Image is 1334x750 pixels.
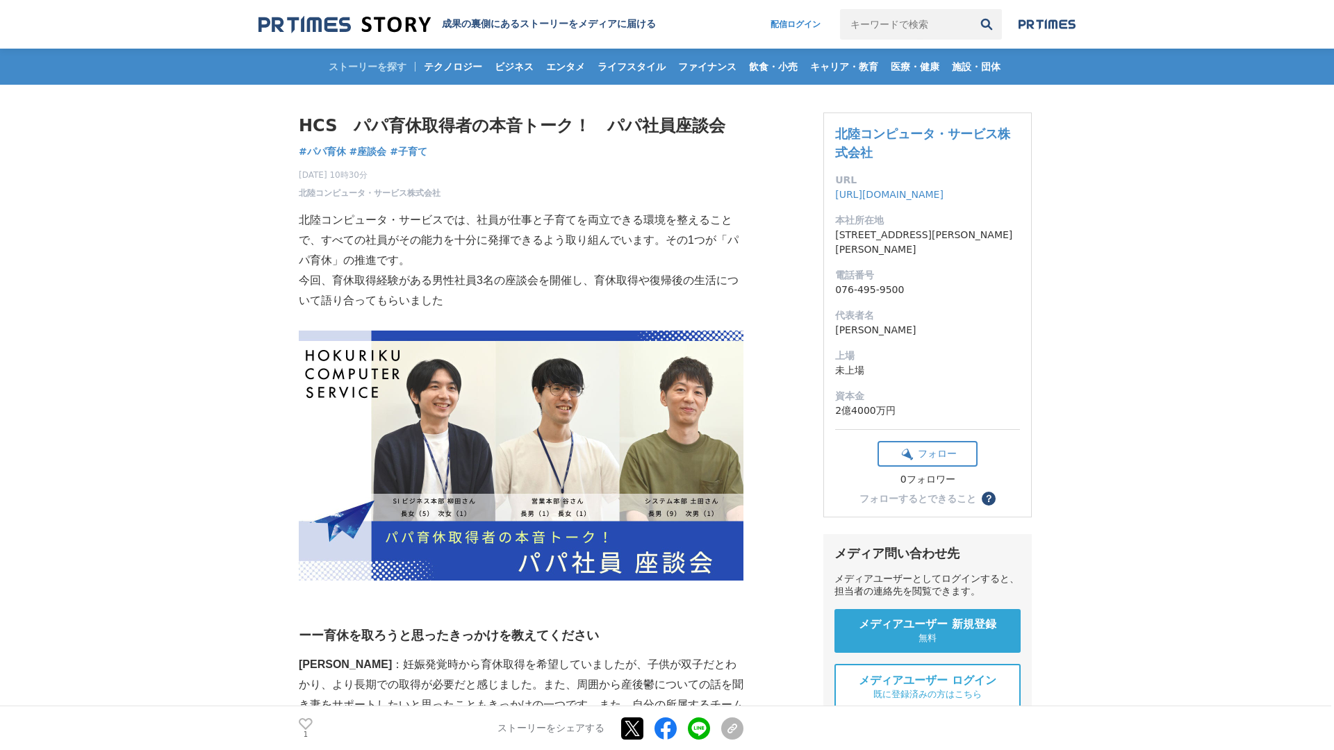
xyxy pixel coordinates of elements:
[349,144,387,159] a: #座談会
[835,389,1020,403] dt: 資本金
[757,9,834,40] a: 配信ログイン
[299,112,743,139] h1: HCS パパ育休取得者の本音トーク！ パパ社員座談会
[835,323,1020,337] dd: [PERSON_NAME]
[859,494,976,503] div: フォローするとできること
[805,49,884,85] a: キャリア・教育
[299,271,743,311] p: 今回、育休取得経験がある男性社員3名の座談会を開催し、育休取得や復帰後の生活について語り合ってもらいました
[390,144,427,159] a: #子育て
[984,494,994,503] span: ？
[835,126,1010,160] a: 北陸コンピュータ・サービス株式会社
[1019,19,1076,30] img: prtimes
[835,213,1020,228] dt: 本社所在地
[299,628,599,642] strong: ーー育休を取ろうと思ったきっかけを教えてください
[299,144,346,159] a: #パパ育休
[873,688,982,701] span: 既に登録済みの方はこちら
[299,145,346,158] span: #パパ育休
[497,722,604,735] p: ストーリーをシェアする
[299,331,743,581] img: thumbnail_a176d2e0-9e6f-11f0-a8fb-cf86870298dc.jpg
[835,228,1020,257] dd: [STREET_ADDRESS][PERSON_NAME][PERSON_NAME]
[835,363,1020,378] dd: 未上場
[299,658,392,670] strong: [PERSON_NAME]
[673,60,742,73] span: ファイナンス
[946,60,1006,73] span: 施設・団体
[835,308,1020,323] dt: 代表者名
[592,49,671,85] a: ライフスタイル
[541,49,591,85] a: エンタメ
[878,474,978,486] div: 0フォロワー
[390,145,427,158] span: #子育て
[299,169,440,181] span: [DATE] 10時30分
[592,60,671,73] span: ライフスタイル
[258,15,431,34] img: 成果の裏側にあるストーリーをメディアに届ける
[834,545,1021,562] div: メディア問い合わせ先
[919,632,937,644] span: 無料
[885,49,945,85] a: 医療・健康
[805,60,884,73] span: キャリア・教育
[489,49,539,85] a: ビジネス
[834,573,1021,598] div: メディアユーザーとしてログインすると、担当者の連絡先を閲覧できます。
[982,492,996,506] button: ？
[834,609,1021,653] a: メディアユーザー 新規登録 無料
[418,60,488,73] span: テクノロジー
[349,145,387,158] span: #座談会
[859,617,996,632] span: メディアユーザー 新規登録
[835,173,1020,187] dt: URL
[541,60,591,73] span: エンタメ
[971,9,1002,40] button: 検索
[835,268,1020,283] dt: 電話番号
[835,283,1020,297] dd: 076-495-9500
[442,18,656,31] h2: 成果の裏側にあるストーリーをメディアに届ける
[885,60,945,73] span: 医療・健康
[299,731,313,738] p: 1
[878,441,978,467] button: フォロー
[258,15,656,34] a: 成果の裏側にあるストーリーをメディアに届ける 成果の裏側にあるストーリーをメディアに届ける
[299,210,743,270] p: 北陸コンピュータ・サービスでは、社員が仕事と子育てを両立できる環境を整えることで、すべての社員がその能力を十分に発揮できるよう取り組んでいます。その1つが「パパ育休」の推進です。
[673,49,742,85] a: ファイナンス
[835,349,1020,363] dt: 上場
[743,49,803,85] a: 飲食・小売
[418,49,488,85] a: テクノロジー
[859,674,996,688] span: メディアユーザー ログイン
[743,60,803,73] span: 飲食・小売
[834,664,1021,710] a: メディアユーザー ログイン 既に登録済みの方はこちら
[299,187,440,199] a: 北陸コンピュータ・サービス株式会社
[946,49,1006,85] a: 施設・団体
[835,189,944,200] a: [URL][DOMAIN_NAME]
[489,60,539,73] span: ビジネス
[840,9,971,40] input: キーワードで検索
[835,403,1020,418] dd: 2億4000万円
